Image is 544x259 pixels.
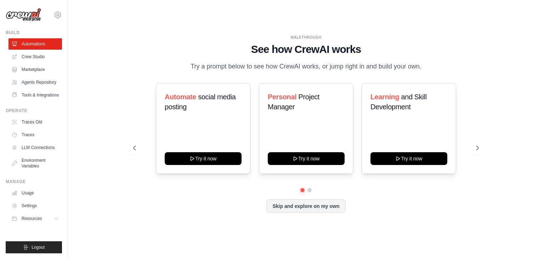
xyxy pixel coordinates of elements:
[370,152,447,165] button: Try it now
[32,244,45,250] span: Logout
[8,155,62,172] a: Environment Variables
[266,199,345,213] button: Skip and explore on my own
[370,93,399,101] span: Learning
[509,225,544,259] iframe: Chat Widget
[187,61,425,72] p: Try a prompt below to see how CrewAI works, or jump right in and build your own.
[8,38,62,50] a: Automations
[8,129,62,140] a: Traces
[133,43,479,56] h1: See how CrewAI works
[133,35,479,40] div: WALKTHROUGH
[268,93,296,101] span: Personal
[8,213,62,224] button: Resources
[6,108,62,114] div: Operate
[165,93,236,111] span: social media posting
[8,89,62,101] a: Tools & Integrations
[8,64,62,75] a: Marketplace
[8,116,62,128] a: Traces Old
[268,152,345,165] button: Try it now
[165,93,196,101] span: Automate
[8,142,62,153] a: LLM Connections
[6,30,62,35] div: Build
[6,8,41,22] img: Logo
[22,216,42,221] span: Resources
[6,179,62,184] div: Manage
[268,93,319,111] span: Project Manager
[165,152,242,165] button: Try it now
[8,187,62,199] a: Usage
[8,51,62,62] a: Crew Studio
[8,77,62,88] a: Agents Repository
[8,200,62,211] a: Settings
[6,241,62,253] button: Logout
